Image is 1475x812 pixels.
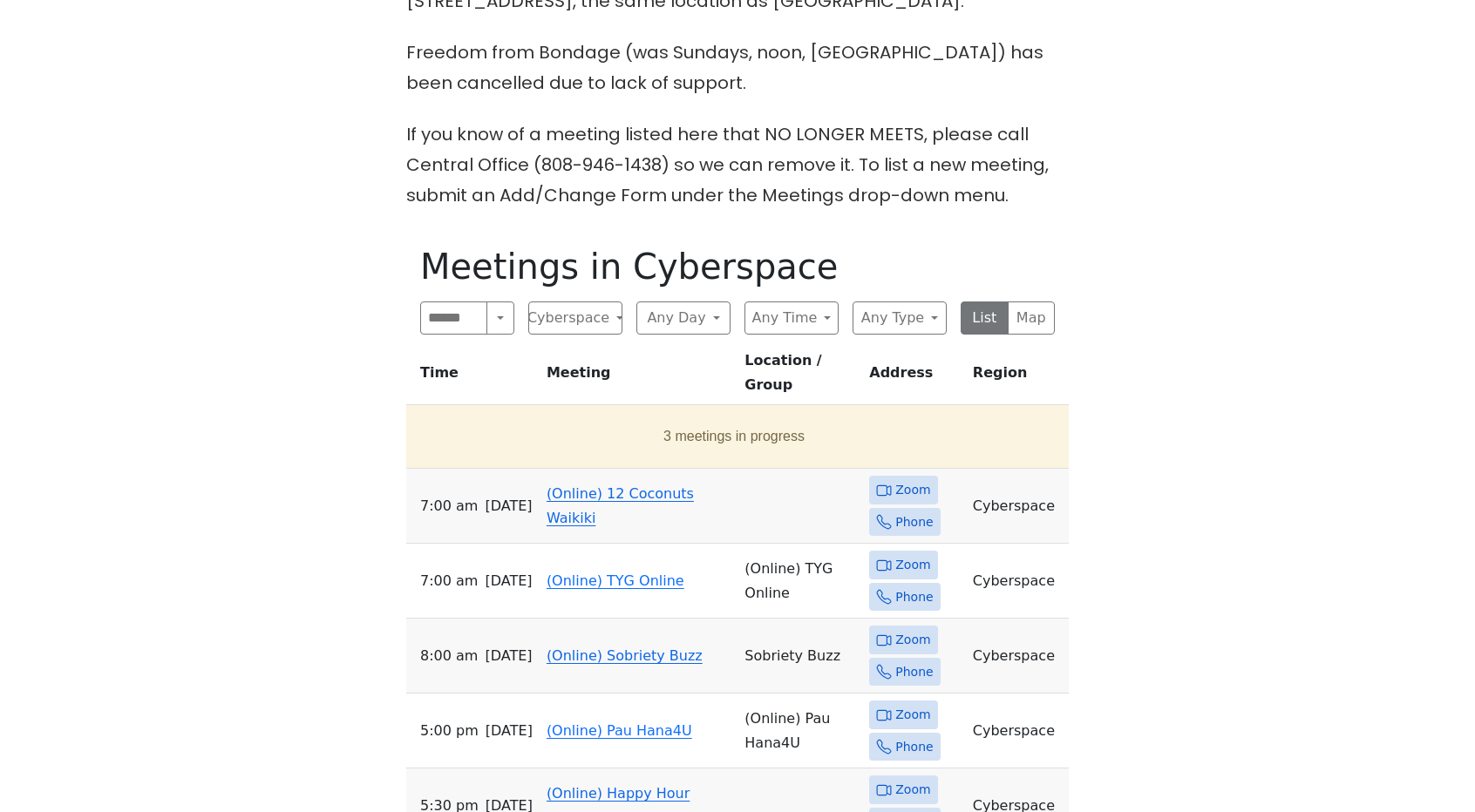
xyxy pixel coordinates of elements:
[737,694,862,768] td: (Online) Pau Hana4U
[737,544,862,619] td: (Online) TYG Online
[420,494,478,518] span: 7:00 AM
[485,569,532,593] span: [DATE]
[966,619,1069,694] td: Cyberspace
[895,779,930,801] span: Zoom
[547,647,703,664] a: (Online) Sobriety Buzz
[895,661,933,683] span: Phone
[966,348,1069,405] th: Region
[862,348,966,405] th: Address
[895,629,930,651] span: Zoom
[853,301,947,335] button: Any Type
[528,301,622,335] button: Cyberspace
[420,569,478,593] span: 7:00 AM
[540,348,737,405] th: Meeting
[895,554,930,576] span: Zoom
[420,246,1055,288] h1: Meetings in Cyberspace
[413,412,1055,461] button: 3 meetings in progress
[486,301,514,335] button: Search
[406,348,540,405] th: Time
[737,348,862,405] th: Location / Group
[737,619,862,694] td: Sobriety Buzz
[420,301,487,335] input: Search
[485,494,532,518] span: [DATE]
[406,37,1069,98] p: Freedom from Bondage (was Sundays, noon, [GEOGRAPHIC_DATA]) has been cancelled due to lack of sup...
[966,469,1069,544] td: Cyberspace
[485,644,532,668] span: [DATE]
[895,704,930,726] span: Zoom
[895,511,933,533] span: Phone
[895,586,933,608] span: Phone
[547,485,694,526] a: (Online) 12 Coconuts Waikiki
[966,694,1069,768] td: Cyberspace
[744,301,839,335] button: Any Time
[420,644,478,668] span: 8:00 AM
[547,722,692,739] a: (Online) Pau Hana4U
[420,719,479,743] span: 5:00 PM
[1008,301,1056,335] button: Map
[547,572,684,589] a: (Online) TYG Online
[961,301,1009,335] button: List
[895,479,930,501] span: Zoom
[636,301,731,335] button: Any Day
[406,119,1069,211] p: If you know of a meeting listed here that NO LONGER MEETS, please call Central Office (808-946-14...
[895,736,933,758] span: Phone
[966,544,1069,619] td: Cyberspace
[486,719,533,743] span: [DATE]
